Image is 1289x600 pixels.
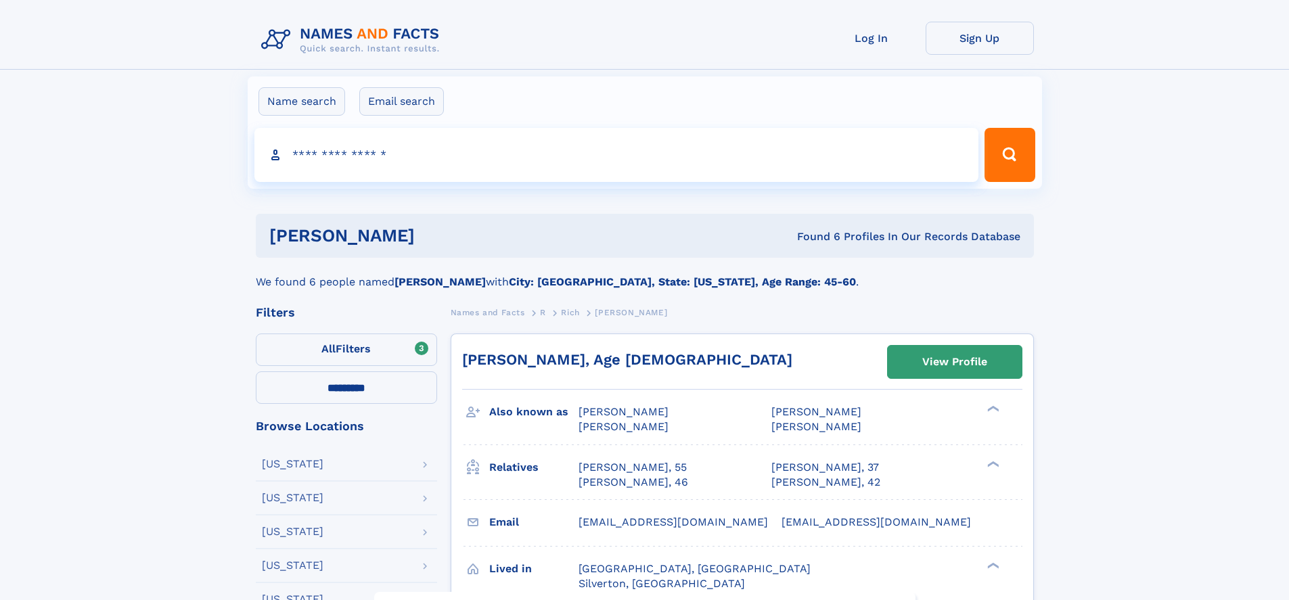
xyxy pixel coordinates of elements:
[926,22,1034,55] a: Sign Up
[254,128,979,182] input: search input
[262,526,323,537] div: [US_STATE]
[771,475,880,490] a: [PERSON_NAME], 42
[256,420,437,432] div: Browse Locations
[985,128,1035,182] button: Search Button
[540,304,546,321] a: R
[256,306,437,319] div: Filters
[561,304,579,321] a: Rich
[262,492,323,503] div: [US_STATE]
[579,460,687,475] a: [PERSON_NAME], 55
[771,420,861,433] span: [PERSON_NAME]
[540,308,546,317] span: R
[462,351,792,368] a: [PERSON_NAME], Age [DEMOGRAPHIC_DATA]
[489,557,579,580] h3: Lived in
[258,87,345,116] label: Name search
[579,577,745,590] span: Silverton, [GEOGRAPHIC_DATA]
[321,342,336,355] span: All
[269,227,606,244] h1: [PERSON_NAME]
[579,562,811,575] span: [GEOGRAPHIC_DATA], [GEOGRAPHIC_DATA]
[579,475,688,490] a: [PERSON_NAME], 46
[579,515,768,528] span: [EMAIL_ADDRESS][DOMAIN_NAME]
[984,561,1000,570] div: ❯
[782,515,971,528] span: [EMAIL_ADDRESS][DOMAIN_NAME]
[595,308,667,317] span: [PERSON_NAME]
[394,275,486,288] b: [PERSON_NAME]
[451,304,525,321] a: Names and Facts
[888,346,1022,378] a: View Profile
[262,459,323,469] div: [US_STATE]
[256,22,451,58] img: Logo Names and Facts
[489,456,579,479] h3: Relatives
[256,333,437,366] label: Filters
[262,560,323,571] div: [US_STATE]
[606,229,1020,244] div: Found 6 Profiles In Our Records Database
[256,258,1034,290] div: We found 6 people named with .
[771,405,861,418] span: [PERSON_NAME]
[489,511,579,534] h3: Email
[579,405,669,418] span: [PERSON_NAME]
[359,87,444,116] label: Email search
[579,420,669,433] span: [PERSON_NAME]
[771,460,879,475] a: [PERSON_NAME], 37
[817,22,926,55] a: Log In
[561,308,579,317] span: Rich
[489,400,579,423] h3: Also known as
[509,275,856,288] b: City: [GEOGRAPHIC_DATA], State: [US_STATE], Age Range: 45-60
[984,405,1000,413] div: ❯
[984,459,1000,468] div: ❯
[922,346,987,377] div: View Profile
